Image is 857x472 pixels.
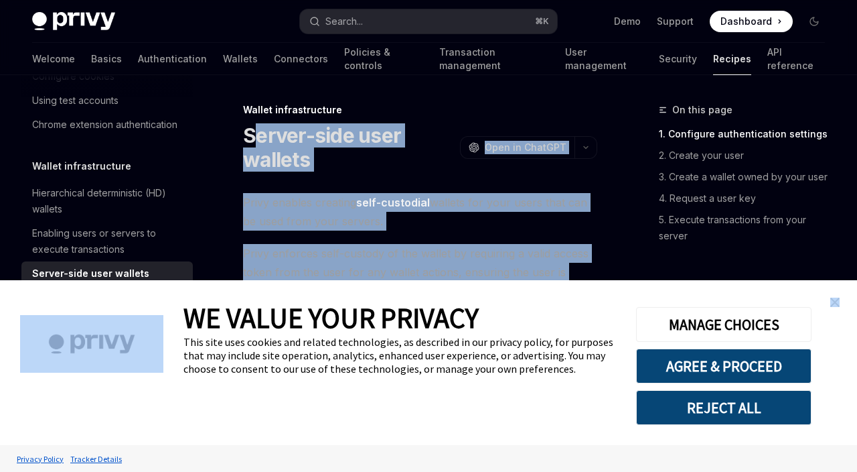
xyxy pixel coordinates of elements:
img: company logo [20,315,163,373]
a: Hierarchical deterministic (HD) wallets [21,181,193,221]
a: 4. Request a user key [659,188,836,209]
a: Using test accounts [21,88,193,113]
div: This site uses cookies and related technologies, as described in our privacy policy, for purposes... [183,335,616,375]
a: Server-side user wallets [21,261,193,286]
a: Basics [91,43,122,75]
div: Server-side user wallets [32,265,149,282]
a: close banner [822,289,848,316]
button: MANAGE CHOICES [636,307,811,342]
span: Dashboard [720,15,772,28]
a: Enabling users or servers to execute transactions [21,221,193,261]
a: Wallets [223,43,258,75]
a: 5. Execute transactions from your server [659,209,836,247]
a: Transaction management [439,43,548,75]
button: Open in ChatGPT [460,136,574,159]
a: Recipes [713,43,751,75]
span: On this page [672,102,732,118]
a: Security [659,43,697,75]
a: API reference [767,43,825,75]
a: Authentication [138,43,207,75]
a: Policies & controls [344,43,423,75]
div: Search... [325,13,363,29]
h5: Wallet infrastructure [32,158,131,174]
img: close banner [830,298,840,307]
a: Chrome extension authentication [21,113,193,137]
span: Privy enables creating wallets for your users that can be used from your servers. [243,193,597,231]
span: Privy enforces self-custody of the wallet by requiring a valid access token from the user for any... [243,244,597,319]
a: 2. Create your user [659,145,836,166]
a: Demo [614,15,641,28]
div: Using test accounts [32,93,119,109]
span: Open in ChatGPT [485,141,566,154]
span: ⌘ K [535,16,549,27]
a: Connectors [274,43,328,75]
button: Open search [300,9,557,34]
div: Hierarchical deterministic (HD) wallets [32,185,185,217]
a: 1. Configure authentication settings [659,123,836,145]
button: REJECT ALL [636,390,811,425]
div: Wallet infrastructure [243,103,597,117]
div: Enabling users or servers to execute transactions [32,225,185,257]
a: 3. Create a wallet owned by your user [659,166,836,188]
button: AGREE & PROCEED [636,349,811,383]
button: Toggle dark mode [803,11,825,32]
strong: self-custodial [356,196,430,209]
a: Privacy Policy [13,447,67,471]
a: Tracker Details [67,447,125,471]
a: Dashboard [710,11,793,32]
a: Support [657,15,694,28]
h1: Server-side user wallets [243,123,455,172]
a: User management [565,43,643,75]
div: Chrome extension authentication [32,117,177,133]
img: dark logo [32,12,115,31]
a: Welcome [32,43,75,75]
span: WE VALUE YOUR PRIVACY [183,300,479,335]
